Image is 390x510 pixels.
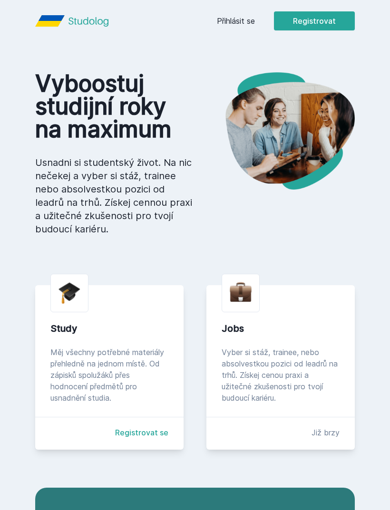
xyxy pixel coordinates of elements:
img: hero.png [195,72,355,190]
div: Study [50,322,168,335]
div: Vyber si stáž, trainee, nebo absolvestkou pozici od leadrů na trhů. Získej cenou praxi a užitečné... [222,346,340,404]
h1: Vyboostuj studijní roky na maximum [35,72,195,141]
a: Přihlásit se [217,15,255,27]
button: Registrovat [274,11,355,30]
img: graduation-cap.png [58,282,80,304]
div: Již brzy [312,427,340,438]
div: Jobs [222,322,340,335]
div: Měj všechny potřebné materiály přehledně na jednom místě. Od zápisků spolužáků přes hodnocení pře... [50,346,168,404]
a: Registrovat se [115,427,168,438]
img: briefcase.png [230,280,252,304]
p: Usnadni si studentský život. Na nic nečekej a vyber si stáž, trainee nebo absolvestkou pozici od ... [35,156,195,236]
